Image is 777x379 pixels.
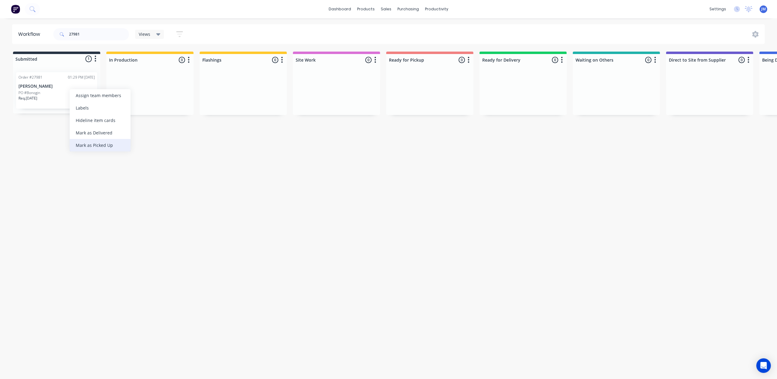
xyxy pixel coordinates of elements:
[326,5,354,14] a: dashboard
[70,139,131,151] div: Mark as Picked Up
[761,6,766,12] span: JM
[354,5,378,14] div: products
[394,5,422,14] div: purchasing
[70,114,131,127] div: Hide line item cards
[70,89,131,102] div: Assign team members
[378,5,394,14] div: sales
[18,84,95,89] p: [PERSON_NAME]
[706,5,729,14] div: settings
[70,127,131,139] div: Mark as Delivered
[18,75,42,80] div: Order #27981
[756,358,771,373] div: Open Intercom Messenger
[18,90,40,96] p: PO #Bonogin
[18,96,37,101] p: Req. [DATE]
[69,28,129,40] input: Search for orders...
[70,102,131,114] div: Labels
[16,72,97,109] div: Order #2798101:29 PM [DATE][PERSON_NAME]PO #BonoginReq.[DATE]PU
[18,31,43,38] div: Workflow
[11,5,20,14] img: Factory
[68,75,95,80] div: 01:29 PM [DATE]
[139,31,150,37] span: Views
[422,5,451,14] div: productivity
